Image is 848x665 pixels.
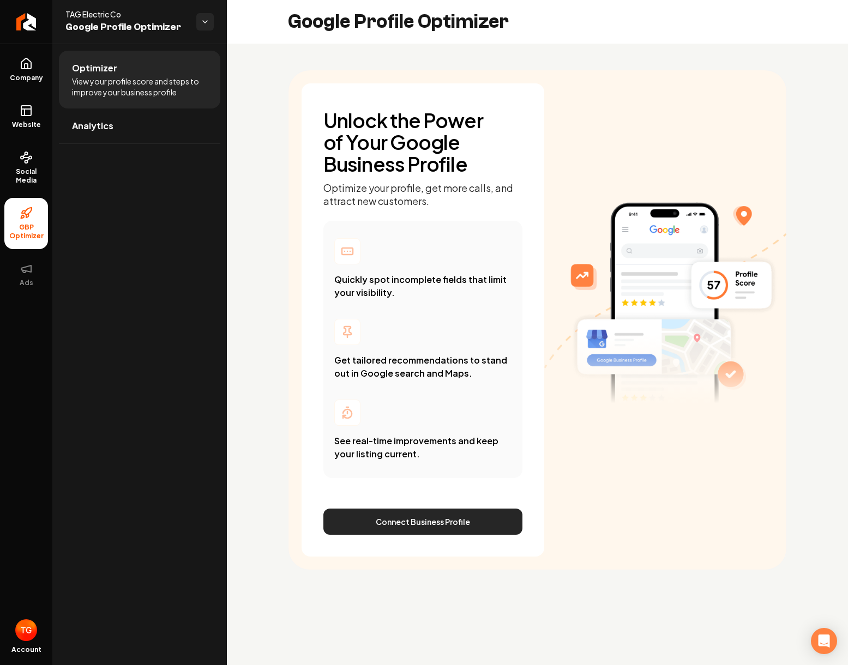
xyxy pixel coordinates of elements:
span: Ads [15,279,38,287]
span: Google Profile Optimizer [65,20,188,35]
span: Analytics [72,119,113,132]
a: Social Media [4,142,48,194]
p: See real-time improvements and keep your listing current. [334,434,512,461]
span: View your profile score and steps to improve your business profile [72,76,207,98]
span: Social Media [4,167,48,185]
img: GBP Optimizer [544,193,787,403]
p: Optimize your profile, get more calls, and attract new customers. [323,182,522,208]
a: Analytics [59,108,220,143]
div: Open Intercom Messenger [811,628,837,654]
span: Website [8,120,45,129]
button: Ads [4,253,48,296]
button: Open user button [15,619,37,641]
span: Account [11,645,41,654]
span: GBP Optimizer [4,223,48,240]
h2: Google Profile Optimizer [288,11,509,33]
span: Optimizer [72,62,117,75]
p: Get tailored recommendations to stand out in Google search and Maps. [334,354,512,380]
button: Connect Business Profile [323,509,522,535]
a: Company [4,49,48,91]
img: Rebolt Logo [16,13,37,31]
a: Website [4,95,48,138]
img: todd graden [15,619,37,641]
p: Quickly spot incomplete fields that limit your visibility. [334,273,512,299]
span: TAG Electric Co [65,9,188,20]
span: Company [5,74,47,82]
h1: Unlock the Power of Your Google Business Profile [323,110,498,175]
